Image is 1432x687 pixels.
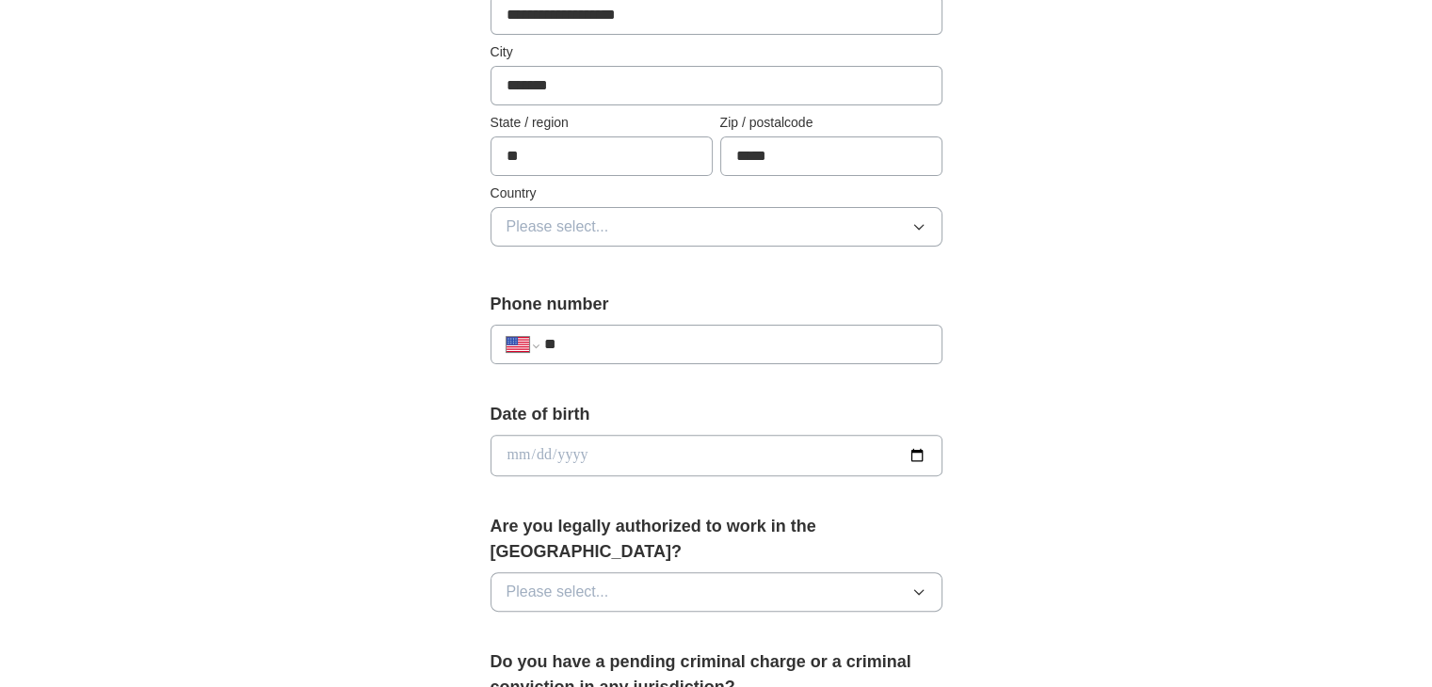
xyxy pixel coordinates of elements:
[720,113,942,133] label: Zip / postalcode
[491,42,942,62] label: City
[507,581,609,603] span: Please select...
[507,216,609,238] span: Please select...
[491,402,942,427] label: Date of birth
[491,207,942,247] button: Please select...
[491,514,942,565] label: Are you legally authorized to work in the [GEOGRAPHIC_DATA]?
[491,184,942,203] label: Country
[491,113,713,133] label: State / region
[491,292,942,317] label: Phone number
[491,572,942,612] button: Please select...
